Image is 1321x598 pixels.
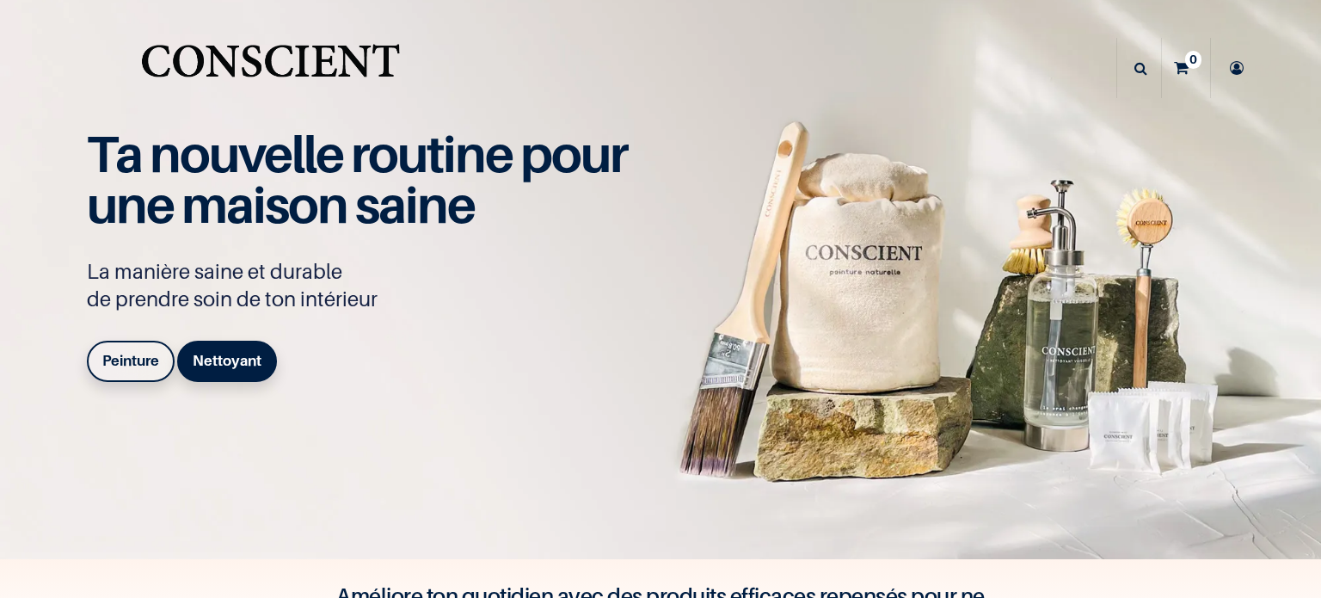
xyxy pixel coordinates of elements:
[102,352,159,369] b: Peinture
[1185,51,1201,68] sup: 0
[138,34,403,102] img: Conscient
[87,123,627,235] span: Ta nouvelle routine pour une maison saine
[87,341,175,382] a: Peinture
[87,258,646,313] p: La manière saine et durable de prendre soin de ton intérieur
[177,341,277,382] a: Nettoyant
[1162,38,1210,98] a: 0
[138,34,403,102] a: Logo of Conscient
[193,352,261,369] b: Nettoyant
